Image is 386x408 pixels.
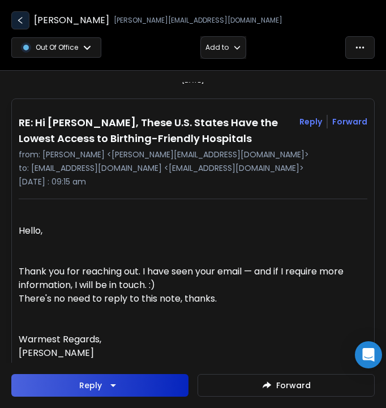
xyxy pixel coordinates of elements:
[19,115,293,147] h1: RE: Hi [PERSON_NAME], These U.S. States Have the Lowest Access to Birthing-Friendly Hospitals
[299,116,322,127] button: Reply
[332,116,367,127] div: Forward
[19,224,349,360] p: Hello, Thank you for reaching out. I have seen your email — and if I require more information, I ...
[205,43,229,52] p: Add to
[355,341,382,368] div: Open Intercom Messenger
[19,162,367,174] p: to: [EMAIL_ADDRESS][DOMAIN_NAME] <[EMAIL_ADDRESS][DOMAIN_NAME]>
[11,374,188,397] button: Reply
[11,36,101,59] button: Out Of Office
[36,43,78,52] p: Out Of Office
[79,380,102,391] div: Reply
[19,176,367,187] p: [DATE] : 09:15 am
[19,149,367,160] p: from: [PERSON_NAME] <[PERSON_NAME][EMAIL_ADDRESS][DOMAIN_NAME]>
[198,374,375,397] button: Forward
